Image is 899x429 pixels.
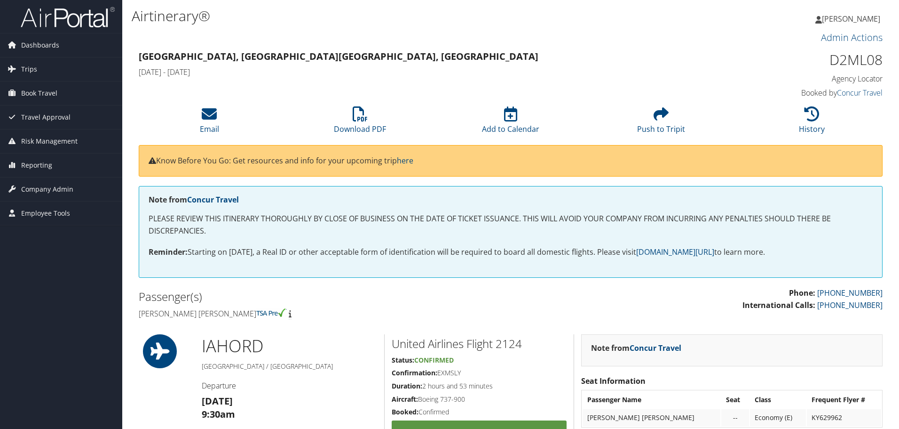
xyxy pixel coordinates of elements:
span: [PERSON_NAME] [822,14,880,24]
span: Reporting [21,154,52,177]
h1: D2ML08 [707,50,883,70]
td: [PERSON_NAME] [PERSON_NAME] [583,409,720,426]
a: [PERSON_NAME] [815,5,890,33]
h4: [PERSON_NAME] [PERSON_NAME] [139,308,504,319]
td: KY629962 [807,409,881,426]
h4: Booked by [707,88,883,98]
span: Dashboards [21,33,59,57]
h4: Departure [202,380,377,391]
h5: Confirmed [392,407,567,417]
strong: Status: [392,356,414,364]
a: [PHONE_NUMBER] [817,300,883,310]
strong: [DATE] [202,395,233,407]
div: -- [726,413,744,422]
h5: 2 hours and 53 minutes [392,381,567,391]
span: Travel Approval [21,105,71,129]
strong: Seat Information [581,376,646,386]
strong: Reminder: [149,247,188,257]
span: Company Admin [21,178,73,201]
span: Employee Tools [21,202,70,225]
th: Frequent Flyer # [807,391,881,408]
strong: 9:30am [202,408,235,421]
td: Economy (E) [750,409,805,426]
p: PLEASE REVIEW THIS ITINERARY THOROUGHLY BY CLOSE OF BUSINESS ON THE DATE OF TICKET ISSUANCE. THIS... [149,213,873,237]
strong: Phone: [789,288,815,298]
h2: United Airlines Flight 2124 [392,336,567,352]
h2: Passenger(s) [139,289,504,305]
a: Concur Travel [837,88,883,98]
h1: Airtinerary® [132,6,637,26]
p: Know Before You Go: Get resources and info for your upcoming trip [149,155,873,167]
th: Seat [721,391,749,408]
a: [DOMAIN_NAME][URL] [636,247,714,257]
strong: International Calls: [742,300,815,310]
th: Passenger Name [583,391,720,408]
h1: IAH ORD [202,334,377,358]
a: Concur Travel [630,343,681,353]
a: Concur Travel [187,194,239,205]
h5: [GEOGRAPHIC_DATA] / [GEOGRAPHIC_DATA] [202,362,377,371]
p: Starting on [DATE], a Real ID or other acceptable form of identification will be required to boar... [149,246,873,259]
strong: Note from [149,194,239,205]
strong: Duration: [392,381,422,390]
a: here [397,155,413,166]
strong: Booked: [392,407,418,416]
a: Email [200,112,219,134]
a: Download PDF [334,112,386,134]
span: Risk Management [21,130,78,153]
strong: Aircraft: [392,395,418,404]
img: airportal-logo.png [21,6,115,28]
h5: Boeing 737-900 [392,395,567,404]
span: Confirmed [414,356,454,364]
span: Book Travel [21,81,57,105]
a: Push to Tripit [637,112,685,134]
a: Add to Calendar [482,112,539,134]
span: Trips [21,57,37,81]
strong: Note from [591,343,681,353]
h5: EXMSLY [392,368,567,378]
th: Class [750,391,805,408]
strong: [GEOGRAPHIC_DATA], [GEOGRAPHIC_DATA] [GEOGRAPHIC_DATA], [GEOGRAPHIC_DATA] [139,50,538,63]
a: Admin Actions [821,31,883,44]
a: [PHONE_NUMBER] [817,288,883,298]
a: History [799,112,825,134]
strong: Confirmation: [392,368,437,377]
h4: [DATE] - [DATE] [139,67,693,77]
h4: Agency Locator [707,73,883,84]
img: tsa-precheck.png [256,308,287,317]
